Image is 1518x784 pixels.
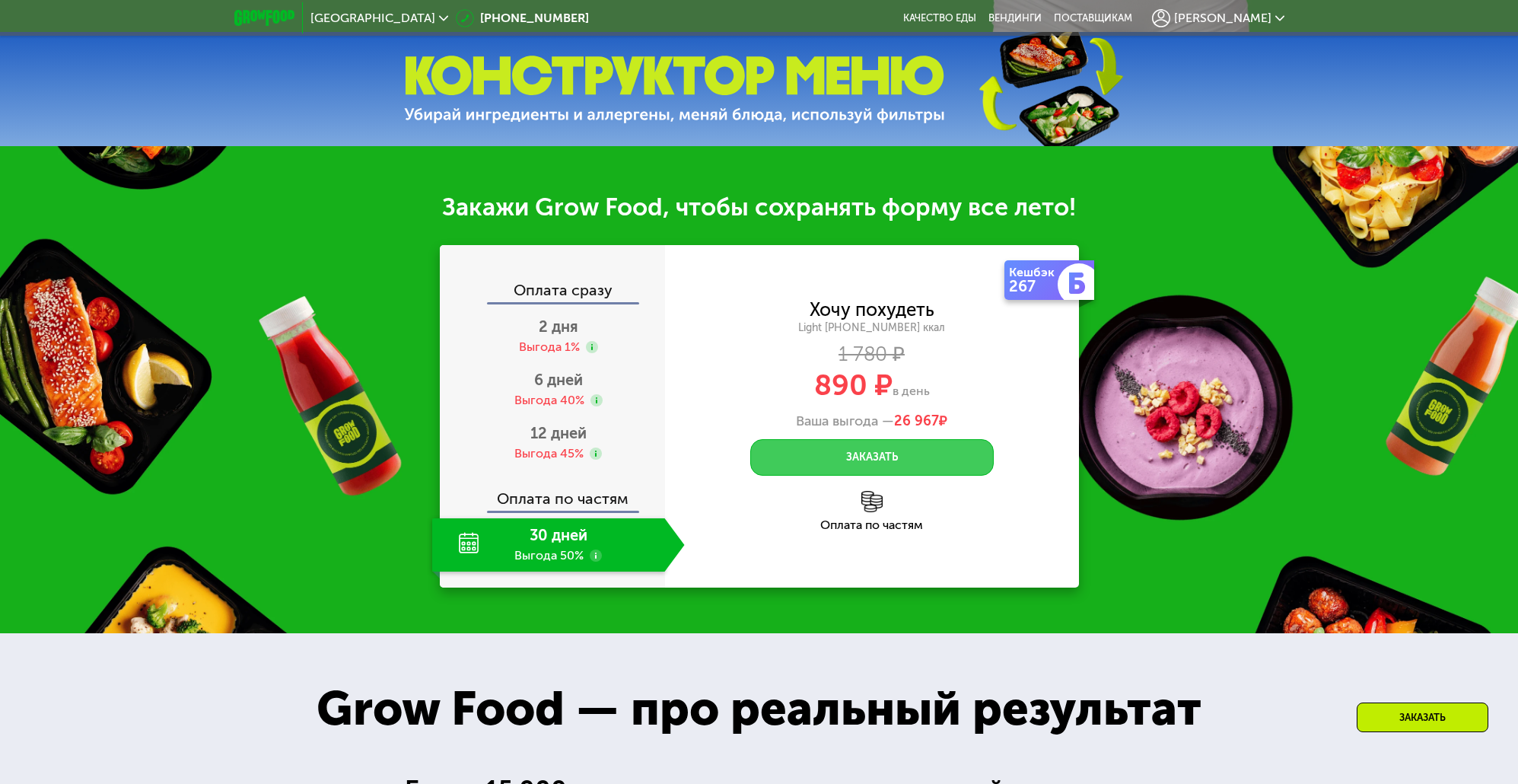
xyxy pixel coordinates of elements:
div: 1 780 ₽ [665,346,1079,363]
span: 12 дней [530,424,587,442]
div: Хочу похудеть [810,301,934,318]
div: 267 [1009,279,1061,294]
a: [PHONE_NUMBER] [456,9,589,27]
span: 6 дней [534,371,583,389]
div: поставщикам [1054,12,1132,24]
div: Оплата сразу [441,267,665,302]
span: 26 967 [894,413,939,429]
div: Ваша выгода — [665,413,1079,430]
div: Оплата по частям [665,519,1079,531]
div: Light [PHONE_NUMBER] ккал [665,321,1079,335]
div: Выгода 1% [519,339,580,355]
span: 890 ₽ [814,368,893,403]
span: ₽ [894,413,947,430]
div: Выгода 45% [514,445,584,462]
div: Оплата по частям [441,476,665,511]
a: Вендинги [988,12,1042,24]
img: l6xcnZfty9opOoJh.png [861,491,883,512]
div: Выгода 40% [514,392,584,409]
div: Grow Food — про реальный результат [281,673,1237,745]
div: Заказать [1357,703,1488,732]
span: 2 дня [539,317,578,336]
span: [GEOGRAPHIC_DATA] [310,12,435,24]
span: [PERSON_NAME] [1174,12,1271,24]
div: Кешбэк [1009,266,1061,279]
span: в день [893,384,930,398]
button: Заказать [750,439,994,476]
a: Качество еды [903,12,976,24]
